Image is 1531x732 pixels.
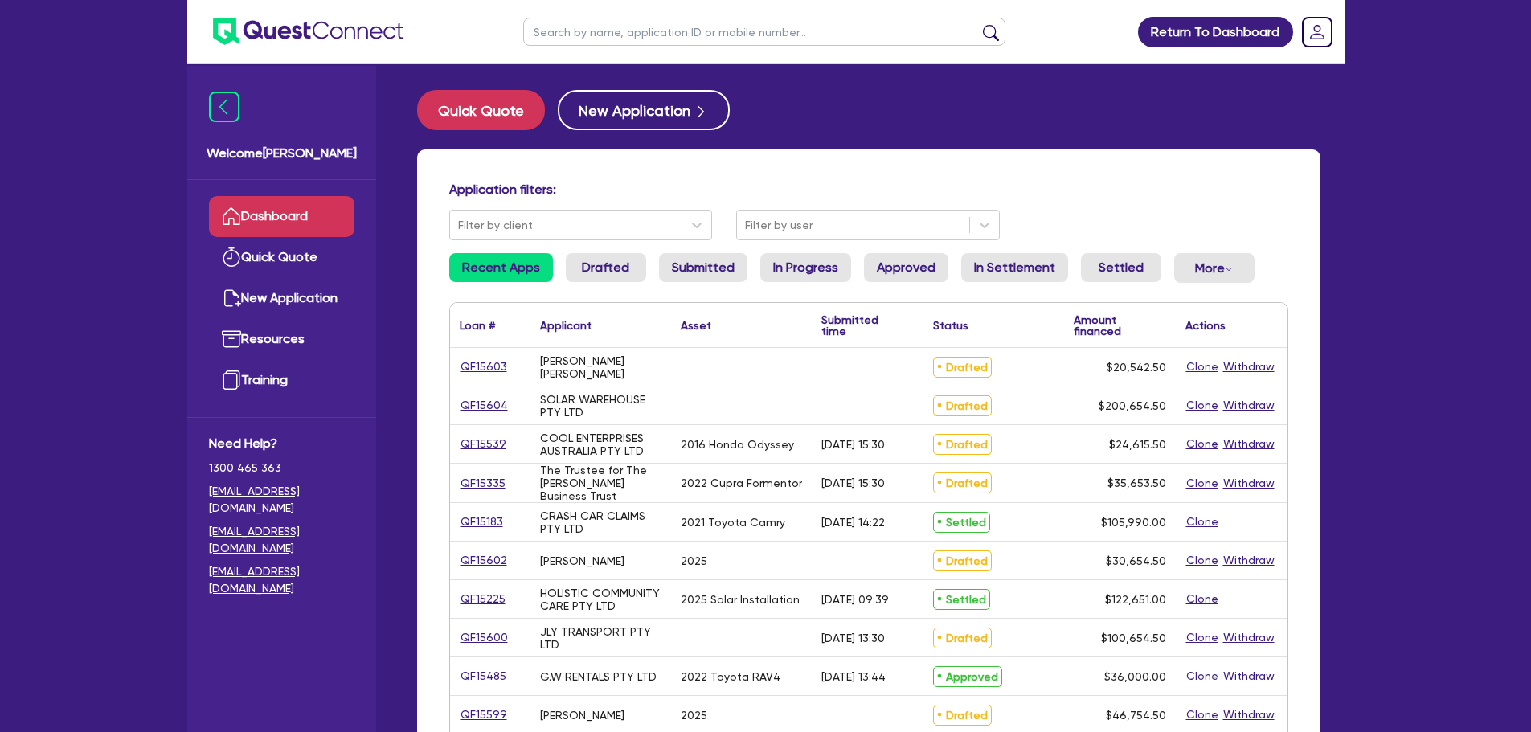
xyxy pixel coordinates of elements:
div: [DATE] 14:22 [821,516,885,529]
span: Approved [933,666,1002,687]
span: $35,653.50 [1107,476,1166,489]
span: Drafted [933,705,992,726]
a: In Progress [760,253,851,282]
button: Withdraw [1222,396,1275,415]
button: Withdraw [1222,435,1275,453]
span: Settled [933,589,990,610]
a: QF15602 [460,551,508,570]
a: Recent Apps [449,253,553,282]
button: Clone [1185,474,1219,493]
img: resources [222,329,241,349]
img: quest-connect-logo-blue [213,18,403,45]
div: JLY TRANSPORT PTY LTD [540,625,661,651]
div: 2025 Solar Installation [681,593,800,606]
div: [DATE] 15:30 [821,476,885,489]
span: $36,000.00 [1104,670,1166,683]
div: 2021 Toyota Camry [681,516,785,529]
span: 1300 465 363 [209,460,354,476]
div: 2025 [681,709,707,722]
button: Clone [1185,705,1219,724]
span: $100,654.50 [1101,632,1166,644]
div: Amount financed [1074,314,1166,337]
a: New Application [209,278,354,319]
button: Clone [1185,396,1219,415]
button: Clone [1185,551,1219,570]
a: Quick Quote [209,237,354,278]
a: QF15600 [460,628,509,647]
a: Return To Dashboard [1138,17,1293,47]
span: Welcome [PERSON_NAME] [207,144,357,163]
a: Approved [864,253,948,282]
button: Withdraw [1222,667,1275,685]
div: [DATE] 13:30 [821,632,885,644]
span: $20,542.50 [1107,361,1166,374]
span: Drafted [933,550,992,571]
a: QF15183 [460,513,504,531]
div: Actions [1185,320,1226,331]
a: QF15335 [460,474,506,493]
a: In Settlement [961,253,1068,282]
a: QF15599 [460,705,508,724]
a: QF15604 [460,396,509,415]
button: New Application [558,90,730,130]
button: Withdraw [1222,551,1275,570]
div: SOLAR WAREHOUSE PTY LTD [540,393,661,419]
div: COOL ENTERPRISES AUSTRALIA PTY LTD [540,431,661,457]
a: [EMAIL_ADDRESS][DOMAIN_NAME] [209,563,354,597]
div: [DATE] 09:39 [821,593,889,606]
a: Drafted [566,253,646,282]
span: Drafted [933,395,992,416]
div: 2025 [681,554,707,567]
div: The Trustee for The [PERSON_NAME] Business Trust [540,464,661,502]
a: Dropdown toggle [1296,11,1338,53]
span: Drafted [933,472,992,493]
span: $200,654.50 [1099,399,1166,412]
a: Quick Quote [417,90,558,130]
div: [PERSON_NAME] [PERSON_NAME] [540,354,661,380]
span: $105,990.00 [1101,516,1166,529]
button: Clone [1185,590,1219,608]
a: Dashboard [209,196,354,237]
div: [DATE] 13:44 [821,670,886,683]
a: Submitted [659,253,747,282]
span: $30,654.50 [1106,554,1166,567]
div: G.W RENTALS PTY LTD [540,670,657,683]
button: Withdraw [1222,358,1275,376]
img: icon-menu-close [209,92,239,122]
button: Clone [1185,628,1219,647]
button: Withdraw [1222,705,1275,724]
span: Drafted [933,357,992,378]
a: QF15603 [460,358,508,376]
button: Dropdown toggle [1174,253,1255,283]
span: Need Help? [209,434,354,453]
div: Status [933,320,968,331]
span: $24,615.50 [1109,438,1166,451]
button: Clone [1185,667,1219,685]
img: new-application [222,288,241,308]
div: Applicant [540,320,592,331]
div: 2022 Cupra Formentor [681,476,802,489]
span: Settled [933,512,990,533]
a: Resources [209,319,354,360]
a: Settled [1081,253,1161,282]
span: $46,754.50 [1106,709,1166,722]
div: Loan # [460,320,495,331]
a: QF15539 [460,435,507,453]
span: Drafted [933,628,992,648]
a: [EMAIL_ADDRESS][DOMAIN_NAME] [209,483,354,517]
img: quick-quote [222,247,241,267]
img: training [222,370,241,390]
div: [PERSON_NAME] [540,709,624,722]
a: QF15485 [460,667,507,685]
a: [EMAIL_ADDRESS][DOMAIN_NAME] [209,523,354,557]
a: Training [209,360,354,401]
input: Search by name, application ID or mobile number... [523,18,1005,46]
h4: Application filters: [449,182,1288,197]
div: CRASH CAR CLAIMS PTY LTD [540,509,661,535]
span: $122,651.00 [1105,593,1166,606]
div: HOLISTIC COMMUNITY CARE PTY LTD [540,587,661,612]
button: Withdraw [1222,474,1275,493]
div: Asset [681,320,711,331]
div: [DATE] 15:30 [821,438,885,451]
